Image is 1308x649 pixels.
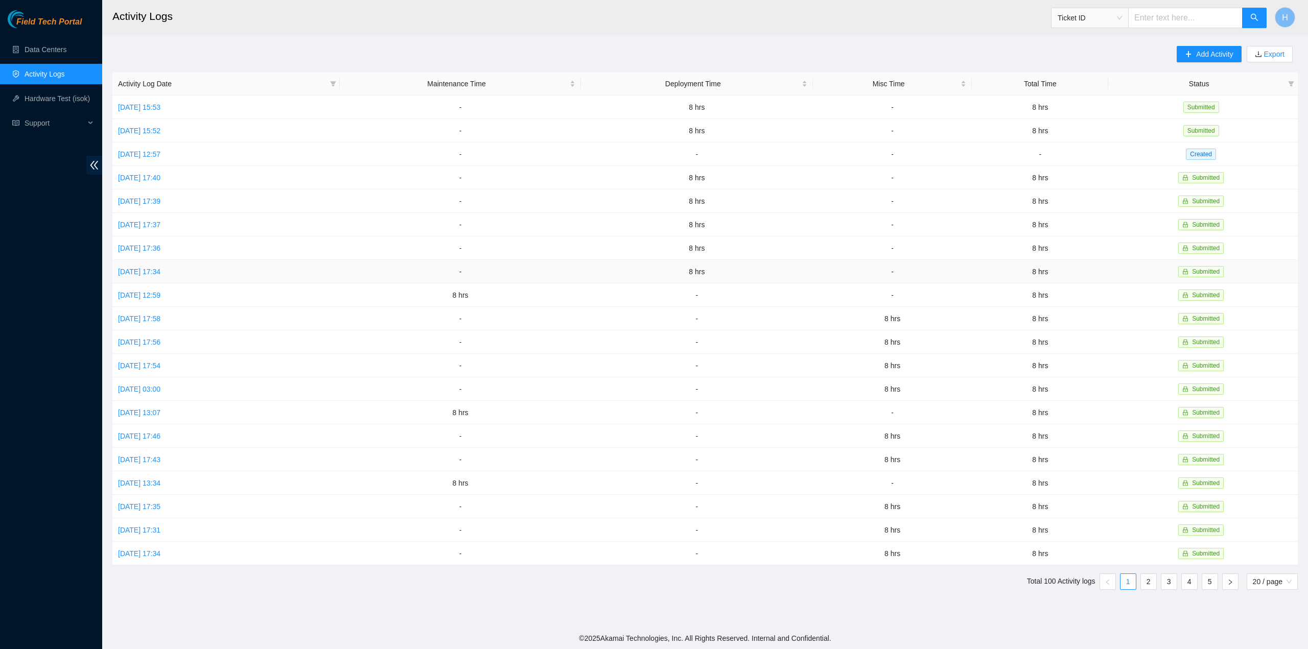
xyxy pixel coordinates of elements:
td: - [340,213,580,236]
a: [DATE] 03:00 [118,385,160,393]
td: - [340,142,580,166]
span: Status [1114,78,1284,89]
span: Submitted [1192,174,1220,181]
img: Akamai Technologies [8,10,52,28]
td: 8 hrs [972,260,1108,283]
span: Submitted [1192,245,1220,252]
li: 1 [1120,573,1136,590]
span: left [1105,579,1111,585]
td: - [340,495,580,518]
td: - [813,189,972,213]
td: 8 hrs [972,377,1108,401]
li: 2 [1140,573,1157,590]
a: [DATE] 17:46 [118,432,160,440]
td: 8 hrs [813,448,972,471]
td: 8 hrs [972,448,1108,471]
td: 8 hrs [972,236,1108,260]
td: 8 hrs [581,213,813,236]
span: Submitted [1192,432,1220,440]
span: Submitted [1192,456,1220,463]
td: - [340,189,580,213]
div: Page Size [1247,573,1298,590]
span: lock [1182,316,1188,322]
td: - [340,307,580,330]
footer: © 2025 Akamai Technologies, Inc. All Rights Reserved. Internal and Confidential. [102,628,1308,649]
span: Submitted [1192,292,1220,299]
a: 2 [1141,574,1156,589]
td: 8 hrs [972,307,1108,330]
a: Export [1262,50,1284,58]
span: Add Activity [1196,49,1233,60]
span: Submitted [1183,102,1219,113]
td: - [340,119,580,142]
td: - [813,260,972,283]
td: - [340,95,580,119]
td: - [813,236,972,260]
td: 8 hrs [581,119,813,142]
td: 8 hrs [813,377,972,401]
td: - [813,95,972,119]
span: lock [1182,175,1188,181]
button: search [1242,8,1267,28]
li: Previous Page [1100,573,1116,590]
button: plusAdd Activity [1177,46,1241,62]
td: - [581,377,813,401]
td: 8 hrs [972,401,1108,424]
td: 8 hrs [972,330,1108,354]
li: 3 [1161,573,1177,590]
a: 3 [1161,574,1177,589]
a: Data Centers [25,45,66,54]
td: 8 hrs [581,236,813,260]
a: Activity Logs [25,70,65,78]
a: [DATE] 17:56 [118,338,160,346]
td: - [340,354,580,377]
td: 8 hrs [340,283,580,307]
a: [DATE] 17:58 [118,315,160,323]
span: lock [1182,386,1188,392]
span: lock [1182,456,1188,463]
th: Total Time [972,73,1108,95]
span: Submitted [1192,503,1220,510]
a: [DATE] 13:07 [118,408,160,417]
a: [DATE] 17:35 [118,502,160,511]
td: 8 hrs [581,260,813,283]
span: Submitted [1192,268,1220,275]
td: - [813,471,972,495]
li: Total 100 Activity logs [1027,573,1095,590]
td: 8 hrs [813,518,972,542]
td: 8 hrs [581,166,813,189]
span: Support [25,113,85,133]
span: Created [1186,149,1216,160]
span: lock [1182,550,1188,557]
span: Submitted [1192,198,1220,205]
td: - [581,401,813,424]
span: download [1255,51,1262,59]
a: Akamai TechnologiesField Tech Portal [8,18,82,32]
td: - [340,166,580,189]
input: Enter text here... [1128,8,1243,28]
td: 8 hrs [340,471,580,495]
li: 4 [1181,573,1198,590]
td: - [972,142,1108,166]
span: lock [1182,339,1188,345]
td: 8 hrs [581,189,813,213]
td: 8 hrs [813,542,972,565]
td: 8 hrs [972,542,1108,565]
button: downloadExport [1247,46,1293,62]
span: lock [1182,527,1188,533]
td: 8 hrs [972,424,1108,448]
td: 8 hrs [972,283,1108,307]
span: filter [1288,81,1294,87]
span: double-left [86,156,102,175]
span: lock [1182,269,1188,275]
td: 8 hrs [813,354,972,377]
span: filter [1286,76,1296,91]
span: lock [1182,198,1188,204]
a: [DATE] 17:34 [118,549,160,558]
span: Submitted [1192,339,1220,346]
span: Submitted [1192,526,1220,534]
td: - [581,471,813,495]
span: lock [1182,410,1188,416]
a: [DATE] 17:54 [118,362,160,370]
td: 8 hrs [972,518,1108,542]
